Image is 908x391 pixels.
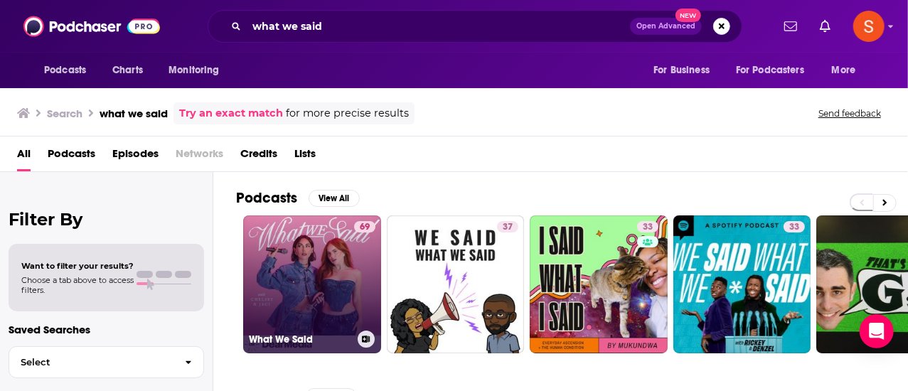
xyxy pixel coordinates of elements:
[236,189,297,207] h2: Podcasts
[17,142,31,171] a: All
[112,142,159,171] a: Episodes
[9,209,204,230] h2: Filter By
[860,314,894,348] div: Open Intercom Messenger
[643,57,727,84] button: open menu
[360,220,370,235] span: 69
[853,11,885,42] button: Show profile menu
[243,215,381,353] a: 69What We Said
[34,57,105,84] button: open menu
[832,60,856,80] span: More
[653,60,710,80] span: For Business
[100,107,168,120] h3: what we said
[9,358,173,367] span: Select
[47,107,82,120] h3: Search
[354,221,375,232] a: 69
[48,142,95,171] a: Podcasts
[247,15,630,38] input: Search podcasts, credits, & more...
[103,57,151,84] a: Charts
[630,18,702,35] button: Open AdvancedNew
[497,221,518,232] a: 37
[636,23,695,30] span: Open Advanced
[822,57,874,84] button: open menu
[21,261,134,271] span: Want to filter your results?
[294,142,316,171] a: Lists
[643,220,653,235] span: 33
[779,14,803,38] a: Show notifications dropdown
[736,60,804,80] span: For Podcasters
[112,60,143,80] span: Charts
[9,323,204,336] p: Saved Searches
[208,10,742,43] div: Search podcasts, credits, & more...
[503,220,513,235] span: 37
[727,57,825,84] button: open menu
[240,142,277,171] a: Credits
[853,11,885,42] span: Logged in as skylar.peters
[309,190,360,207] button: View All
[814,107,885,119] button: Send feedback
[673,215,811,353] a: 33
[44,60,86,80] span: Podcasts
[530,215,668,353] a: 33
[286,105,409,122] span: for more precise results
[784,221,805,232] a: 33
[159,57,237,84] button: open menu
[9,346,204,378] button: Select
[675,9,701,22] span: New
[814,14,836,38] a: Show notifications dropdown
[21,275,134,295] span: Choose a tab above to access filters.
[236,189,360,207] a: PodcastsView All
[179,105,283,122] a: Try an exact match
[853,11,885,42] img: User Profile
[637,221,658,232] a: 33
[249,333,352,346] h3: What We Said
[789,220,799,235] span: 33
[387,215,525,353] a: 37
[23,13,160,40] img: Podchaser - Follow, Share and Rate Podcasts
[169,60,219,80] span: Monitoring
[176,142,223,171] span: Networks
